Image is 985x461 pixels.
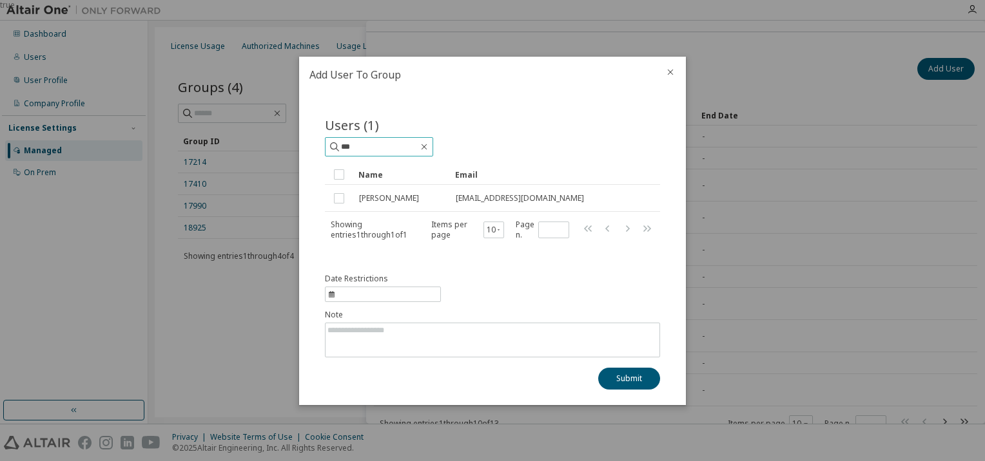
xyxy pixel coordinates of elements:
button: 10 [487,225,502,235]
span: Users (1) [325,116,379,134]
div: Email [455,164,638,185]
div: Name [358,164,445,185]
span: Showing entries 1 through 1 of 1 [331,219,407,240]
span: [PERSON_NAME] [359,193,419,203]
button: information [325,274,441,302]
span: Page n. [516,220,569,240]
button: Submit [598,368,660,390]
span: Date Restrictions [325,274,388,284]
h2: Add User To Group [299,57,655,93]
span: [EMAIL_ADDRESS][DOMAIN_NAME] [456,193,584,203]
span: Items per page [431,220,504,240]
label: Note [325,310,660,320]
button: close [665,67,676,77]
